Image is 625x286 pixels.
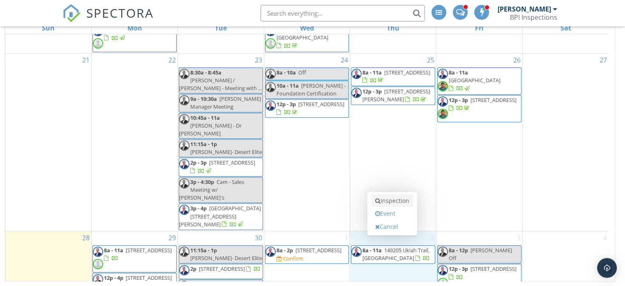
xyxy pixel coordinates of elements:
a: 8a - 11a [STREET_ADDRESS] [351,67,435,86]
a: 8a - 11a [STREET_ADDRESS] [92,245,177,272]
span: 8a - 10a [277,69,296,76]
span: SPECTORA [86,4,154,21]
a: 2p [STREET_ADDRESS] [190,265,261,272]
div: Confirm [283,255,303,262]
span: [STREET_ADDRESS][PERSON_NAME] [362,88,430,103]
img: img_3107.jpeg [93,246,103,257]
span: 12p - 3p [449,96,468,104]
span: [GEOGRAPHIC_DATA] [449,77,500,84]
a: Go to September 26, 2025 [512,53,522,67]
span: 11:15a - 1p [190,140,217,148]
span: [STREET_ADDRESS] [209,159,255,166]
span: 8a - 12p [449,246,468,254]
a: 2p - 3p [STREET_ADDRESS] [190,159,255,174]
a: Event [371,207,413,220]
a: Go to October 4, 2025 [602,231,609,244]
a: Wednesday [298,22,316,34]
span: [STREET_ADDRESS] [126,274,172,281]
a: Go to October 1, 2025 [343,231,350,244]
img: img_3107.jpeg [351,69,362,79]
a: 12p - 3p [STREET_ADDRESS] [437,95,521,122]
span: [PERSON_NAME] - Dr [PERSON_NAME] [179,122,242,137]
span: 12p - 4p [104,274,123,281]
img: The Best Home Inspection Software - Spectora [62,4,81,22]
a: 12p - 3p [STREET_ADDRESS] [449,265,517,280]
span: [STREET_ADDRESS] [126,246,172,254]
img: img_3107.jpeg [265,246,276,257]
a: 2p [STREET_ADDRESS] [179,264,263,279]
div: Open Intercom Messenger [597,258,617,278]
a: 12p - 3p [STREET_ADDRESS][PERSON_NAME] [351,86,435,105]
span: 149205 Ukiah Trail, [GEOGRAPHIC_DATA] [362,246,429,262]
a: Go to September 29, 2025 [167,231,178,244]
a: Go to September 28, 2025 [81,231,91,244]
span: [STREET_ADDRESS] [470,96,517,104]
td: Go to September 22, 2025 [92,53,178,231]
a: 2p - 3p [STREET_ADDRESS] [179,158,263,176]
img: default-user-f0147aede5fd5fa78ca7ade42f37bd4542148d508eef1c3d3ea960f66861d68b.jpg [93,259,103,269]
span: 2p - 3p [190,159,207,166]
img: img_3107.jpeg [179,140,189,151]
a: 8a - 11a [STREET_ADDRESS] [104,246,172,262]
span: [STREET_ADDRESS] [384,69,430,76]
img: img_3107.jpeg [93,274,103,284]
img: img_3107.jpeg [438,69,448,79]
span: 8a - 11a [449,69,468,76]
span: Cam - Sales Meeting w/ [PERSON_NAME]'s [179,178,244,201]
a: 7770 Pso Azulejo, [GEOGRAPHIC_DATA] [277,26,337,49]
img: img_3107.jpeg [351,88,362,98]
span: 8a - 11a [362,246,382,254]
a: Go to September 24, 2025 [339,53,350,67]
img: img_3107.jpeg [265,69,276,79]
img: img_3107.jpeg [265,82,276,92]
span: 11:15a - 1p [190,246,217,254]
input: Search everything... [261,5,425,21]
img: img_3107.jpeg [179,178,189,188]
span: 12p - 3p [362,88,382,95]
a: 8a - 11a [STREET_ADDRESS] [362,69,430,84]
a: 8a - 2p [STREET_ADDRESS] Confirm [265,245,349,264]
img: img_3107.jpeg [179,246,189,257]
a: Saturday [558,22,572,34]
a: 8a - 11a 149205 Ukiah Trail, [GEOGRAPHIC_DATA] [362,246,430,262]
td: Go to September 21, 2025 [5,53,92,231]
td: Go to September 24, 2025 [264,53,350,231]
span: 8a - 2p [277,246,293,254]
span: Off [298,69,306,76]
span: 12p - 3p [449,265,468,272]
span: 2p [190,265,196,272]
img: img_3107.jpeg [179,95,189,105]
img: img_3107.jpeg [179,69,189,79]
span: 8a - 11a [362,69,382,76]
span: [STREET_ADDRESS] [199,265,245,272]
img: default-user-f0147aede5fd5fa78ca7ade42f37bd4542148d508eef1c3d3ea960f66861d68b.jpg [265,38,276,49]
span: [STREET_ADDRESS] [470,265,517,272]
a: 8a - 2p [STREET_ADDRESS] [277,246,341,254]
span: [PERSON_NAME] - Foundation Certification [277,82,346,97]
a: 12p - 3p [STREET_ADDRESS] [449,96,517,112]
span: 10a - 11a [277,82,299,89]
img: img_3107.jpeg [265,100,276,111]
a: Inspection [371,194,413,207]
span: [STREET_ADDRESS] [295,246,341,254]
img: img_3107.jpeg [438,96,448,107]
a: 12p - 3p [STREET_ADDRESS][PERSON_NAME] [362,88,430,103]
a: SPECTORA [62,11,154,28]
a: 8a - 11a 149205 Ukiah Trail, [GEOGRAPHIC_DATA] [351,245,435,264]
span: [GEOGRAPHIC_DATA][STREET_ADDRESS][PERSON_NAME] [179,205,261,228]
a: Go to October 3, 2025 [515,231,522,244]
a: Go to September 23, 2025 [253,53,264,67]
img: img_3107.jpeg [438,265,448,275]
div: BPI Inspections [510,13,557,21]
span: [STREET_ADDRESS] [298,100,344,108]
a: 8a - 11a [GEOGRAPHIC_DATA] [437,67,521,95]
a: Go to September 25, 2025 [425,53,436,67]
img: sanchez_03bg81.jpeg [438,81,448,91]
a: 8a - 11a [GEOGRAPHIC_DATA] [449,69,500,92]
span: 3p - 4p [190,205,207,212]
span: 8:30a - 8:45a [190,69,221,76]
img: img_3107.jpeg [351,246,362,257]
span: 3p - 4:30p [190,178,214,186]
div: [PERSON_NAME] [498,5,551,13]
a: 3p - 4p [GEOGRAPHIC_DATA][STREET_ADDRESS][PERSON_NAME] [179,205,261,228]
